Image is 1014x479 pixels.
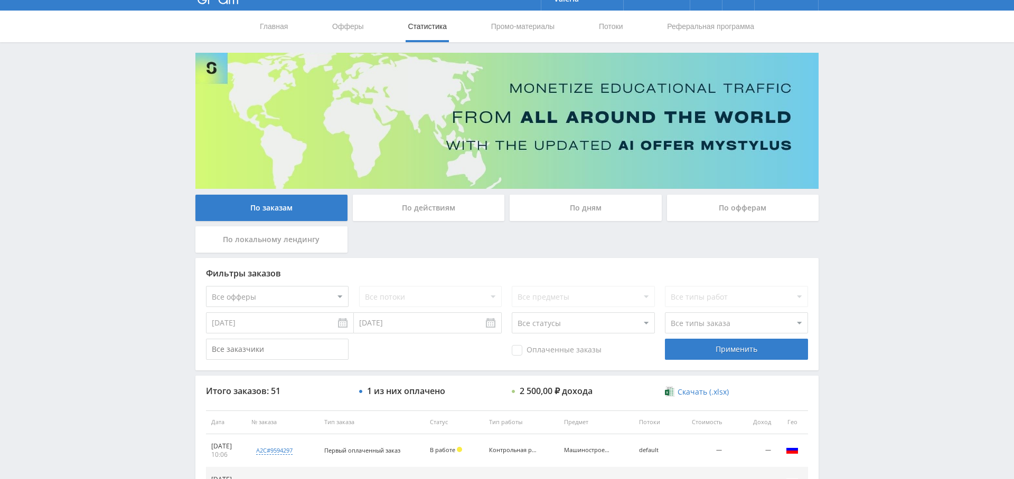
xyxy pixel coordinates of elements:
[727,434,776,467] td: —
[727,410,776,434] th: Доход
[634,410,674,434] th: Потоки
[520,386,593,396] div: 2 500,00 ₽ дохода
[324,446,400,454] span: Первый оплаченный заказ
[195,53,819,189] img: Banner
[484,410,559,434] th: Тип работы
[564,447,612,454] div: Машиностроение
[639,447,669,454] div: default
[195,226,348,253] div: По локальному лендингу
[598,11,624,42] a: Потоки
[353,195,505,221] div: По действиям
[206,410,246,434] th: Дата
[319,410,425,434] th: Тип заказа
[512,345,602,356] span: Оплаченные заказы
[665,387,728,397] a: Скачать (.xlsx)
[675,434,727,467] td: —
[407,11,448,42] a: Статистика
[675,410,727,434] th: Стоимость
[206,269,808,278] div: Фильтры заказов
[259,11,289,42] a: Главная
[256,446,293,455] div: a2c#9594297
[246,410,319,434] th: № заказа
[489,447,537,454] div: Контрольная работа
[211,451,241,459] div: 10:06
[665,339,808,360] div: Применить
[666,11,755,42] a: Реферальная программа
[430,446,455,454] span: В работе
[425,410,484,434] th: Статус
[367,386,445,396] div: 1 из них оплачено
[457,447,462,452] span: Холд
[510,195,662,221] div: По дням
[490,11,556,42] a: Промо-материалы
[559,410,634,434] th: Предмет
[776,410,808,434] th: Гео
[211,442,241,451] div: [DATE]
[206,339,349,360] input: Все заказчики
[667,195,819,221] div: По офферам
[331,11,365,42] a: Офферы
[195,195,348,221] div: По заказам
[786,443,799,456] img: rus.png
[206,386,349,396] div: Итого заказов: 51
[665,386,674,397] img: xlsx
[678,388,729,396] span: Скачать (.xlsx)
